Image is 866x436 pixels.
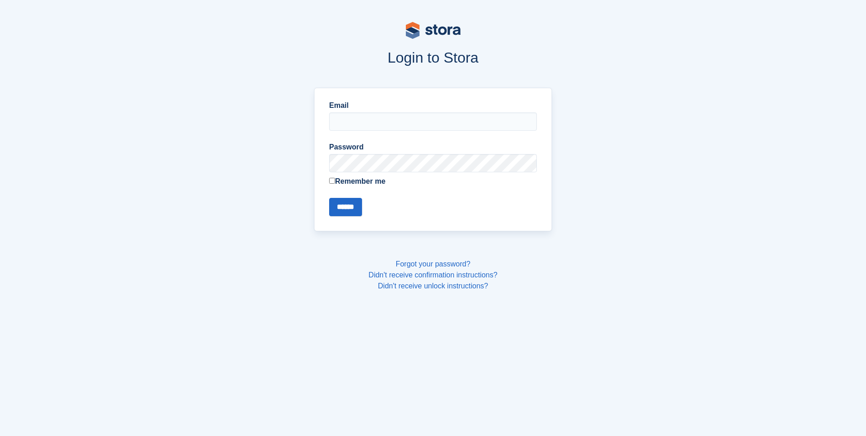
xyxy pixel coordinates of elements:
[329,142,537,153] label: Password
[329,178,335,184] input: Remember me
[396,260,471,268] a: Forgot your password?
[406,22,461,39] img: stora-logo-53a41332b3708ae10de48c4981b4e9114cc0af31d8433b30ea865607fb682f29.svg
[378,282,488,290] a: Didn't receive unlock instructions?
[140,49,726,66] h1: Login to Stora
[368,271,497,279] a: Didn't receive confirmation instructions?
[329,176,537,187] label: Remember me
[329,100,537,111] label: Email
